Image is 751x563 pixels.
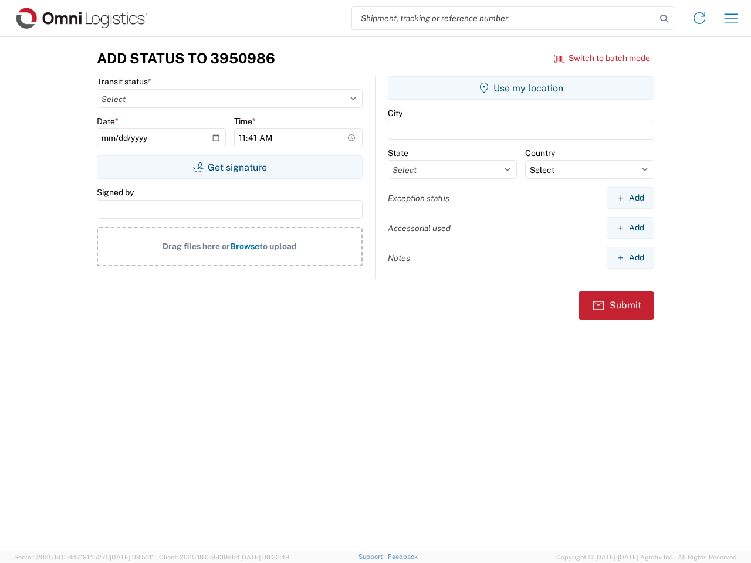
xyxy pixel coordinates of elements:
[97,50,275,67] h3: Add Status to 3950986
[259,242,297,251] span: to upload
[388,108,402,118] label: City
[358,553,388,560] a: Support
[230,242,259,251] span: Browse
[234,116,256,127] label: Time
[97,76,151,87] label: Transit status
[159,554,289,561] span: Client: 2025.18.0-9839db4
[352,7,656,29] input: Shipment, tracking or reference number
[388,148,408,158] label: State
[388,553,418,560] a: Feedback
[163,242,230,251] span: Drag files here or
[388,76,654,100] button: Use my location
[388,223,451,233] label: Accessorial used
[240,554,289,561] span: [DATE] 09:32:48
[525,148,555,158] label: Country
[388,253,410,263] label: Notes
[14,554,154,561] span: Server: 2025.18.0-dd719145275
[97,116,119,127] label: Date
[607,247,654,269] button: Add
[97,155,363,179] button: Get signature
[97,187,134,198] label: Signed by
[110,554,154,561] span: [DATE] 09:51:11
[607,217,654,239] button: Add
[388,193,449,204] label: Exception status
[554,49,650,68] button: Switch to batch mode
[607,187,654,209] button: Add
[556,552,737,562] span: Copyright © [DATE]-[DATE] Agistix Inc., All Rights Reserved
[579,291,654,320] button: Submit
